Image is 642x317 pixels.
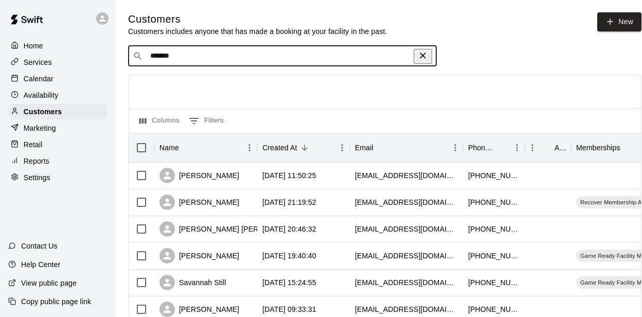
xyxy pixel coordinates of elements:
[597,12,641,31] a: New
[8,87,108,103] a: Availability
[525,133,571,162] div: Age
[24,90,59,100] p: Availability
[448,140,463,155] button: Menu
[24,172,50,183] p: Settings
[8,104,108,119] a: Customers
[468,170,520,181] div: +19186713341
[262,304,316,314] div: 2025-07-17 09:33:31
[509,140,525,155] button: Menu
[128,26,387,37] p: Customers includes anyone that has made a booking at your facility in the past.
[297,140,312,155] button: Sort
[355,277,458,288] div: sstill246@gmail.com
[159,221,301,237] div: [PERSON_NAME] [PERSON_NAME]
[8,137,108,152] a: Retail
[159,168,239,183] div: [PERSON_NAME]
[540,140,555,155] button: Sort
[463,133,525,162] div: Phone Number
[8,38,108,54] a: Home
[525,140,540,155] button: Menu
[159,133,179,162] div: Name
[8,55,108,70] a: Services
[350,133,463,162] div: Email
[262,133,297,162] div: Created At
[24,123,56,133] p: Marketing
[355,224,458,234] div: audreybuck77@gmail.com
[257,133,350,162] div: Created At
[159,195,239,210] div: [PERSON_NAME]
[8,120,108,136] a: Marketing
[414,49,432,64] button: Clear
[137,113,182,129] button: Select columns
[262,277,316,288] div: 2025-07-25 15:24:55
[21,278,77,288] p: View public page
[128,12,387,26] h5: Customers
[242,140,257,155] button: Menu
[24,57,52,67] p: Services
[262,170,316,181] div: 2025-08-13 11:50:25
[468,197,520,207] div: +19188999096
[468,251,520,261] div: +19182377281
[355,304,458,314] div: petephilippi@gmail.com
[576,133,620,162] div: Memberships
[128,46,437,66] div: Search customers by name or email
[355,170,458,181] div: joshlhinkle@gmail.com
[262,197,316,207] div: 2025-08-08 21:19:52
[555,133,566,162] div: Age
[24,107,62,117] p: Customers
[262,224,316,234] div: 2025-07-31 20:46:32
[468,133,495,162] div: Phone Number
[21,241,58,251] p: Contact Us
[262,251,316,261] div: 2025-07-26 19:40:40
[468,304,520,314] div: +15156573862
[373,140,388,155] button: Sort
[24,139,43,150] p: Retail
[8,170,108,185] a: Settings
[21,296,91,307] p: Copy public page link
[355,197,458,207] div: rayebob@gmail.com
[24,74,53,84] p: Calendar
[21,259,60,270] p: Help Center
[495,140,509,155] button: Sort
[159,275,226,290] div: Savannah Still
[24,156,49,166] p: Reports
[186,113,226,129] button: Show filters
[8,71,108,86] a: Calendar
[24,41,43,51] p: Home
[355,133,373,162] div: Email
[159,248,239,263] div: [PERSON_NAME]
[8,153,108,169] a: Reports
[620,140,635,155] button: Sort
[468,277,520,288] div: +19185689705
[355,251,458,261] div: jivetirkey@gmail.com
[468,224,520,234] div: +19184027848
[334,140,350,155] button: Menu
[179,140,193,155] button: Sort
[159,302,239,317] div: [PERSON_NAME]
[154,133,257,162] div: Name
